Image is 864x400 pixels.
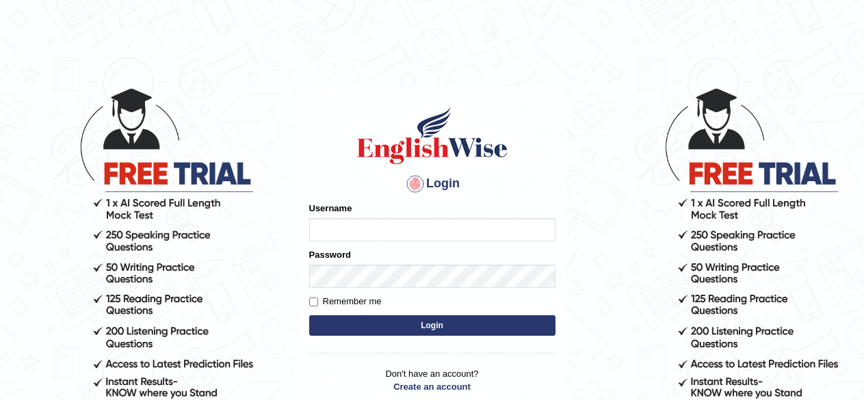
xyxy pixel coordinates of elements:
[309,315,555,336] button: Login
[309,202,352,215] label: Username
[309,295,382,308] label: Remember me
[309,380,555,393] a: Create an account
[309,248,351,261] label: Password
[354,105,510,166] img: Logo of English Wise sign in for intelligent practice with AI
[309,173,555,195] h4: Login
[309,297,318,306] input: Remember me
